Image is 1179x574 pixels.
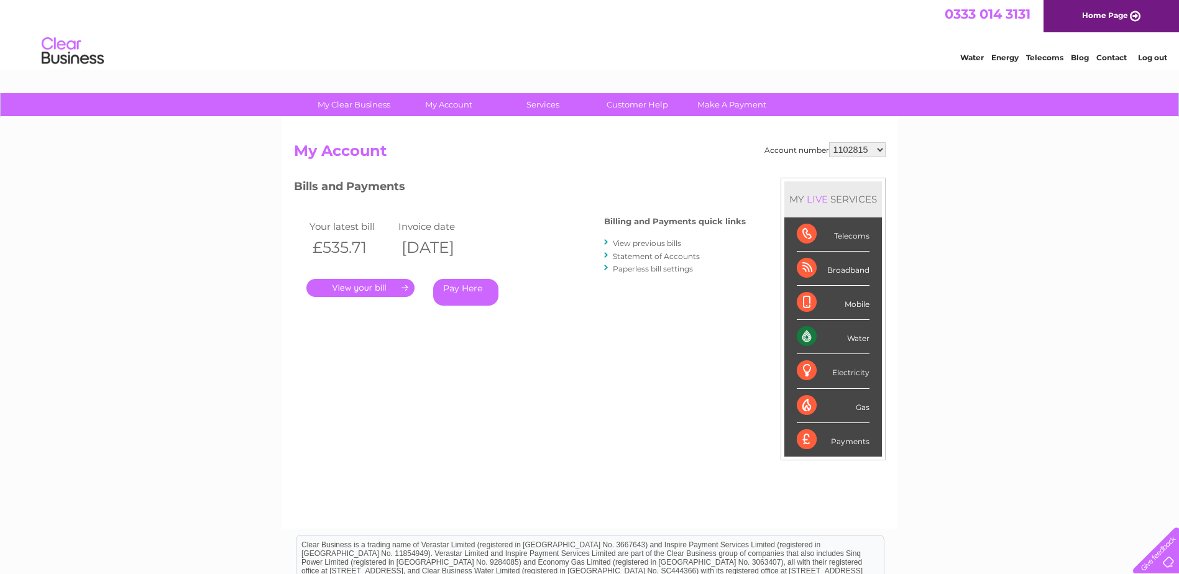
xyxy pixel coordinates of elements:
[294,142,886,166] h2: My Account
[613,252,700,261] a: Statement of Accounts
[804,193,830,205] div: LIVE
[1071,53,1089,62] a: Blog
[296,7,884,60] div: Clear Business is a trading name of Verastar Limited (registered in [GEOGRAPHIC_DATA] No. 3667643...
[797,286,869,320] div: Mobile
[991,53,1019,62] a: Energy
[681,93,783,116] a: Make A Payment
[604,217,746,226] h4: Billing and Payments quick links
[613,264,693,273] a: Paperless bill settings
[797,389,869,423] div: Gas
[797,320,869,354] div: Water
[586,93,689,116] a: Customer Help
[1138,53,1167,62] a: Log out
[797,252,869,286] div: Broadband
[492,93,594,116] a: Services
[1096,53,1127,62] a: Contact
[784,181,882,217] div: MY SERVICES
[303,93,405,116] a: My Clear Business
[1026,53,1063,62] a: Telecoms
[306,218,396,235] td: Your latest bill
[433,279,498,306] a: Pay Here
[395,218,485,235] td: Invoice date
[764,142,886,157] div: Account number
[306,235,396,260] th: £535.71
[41,32,104,70] img: logo.png
[395,235,485,260] th: [DATE]
[797,354,869,388] div: Electricity
[797,423,869,457] div: Payments
[613,239,681,248] a: View previous bills
[945,6,1030,22] a: 0333 014 3131
[397,93,500,116] a: My Account
[960,53,984,62] a: Water
[294,178,746,199] h3: Bills and Payments
[306,279,415,297] a: .
[797,217,869,252] div: Telecoms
